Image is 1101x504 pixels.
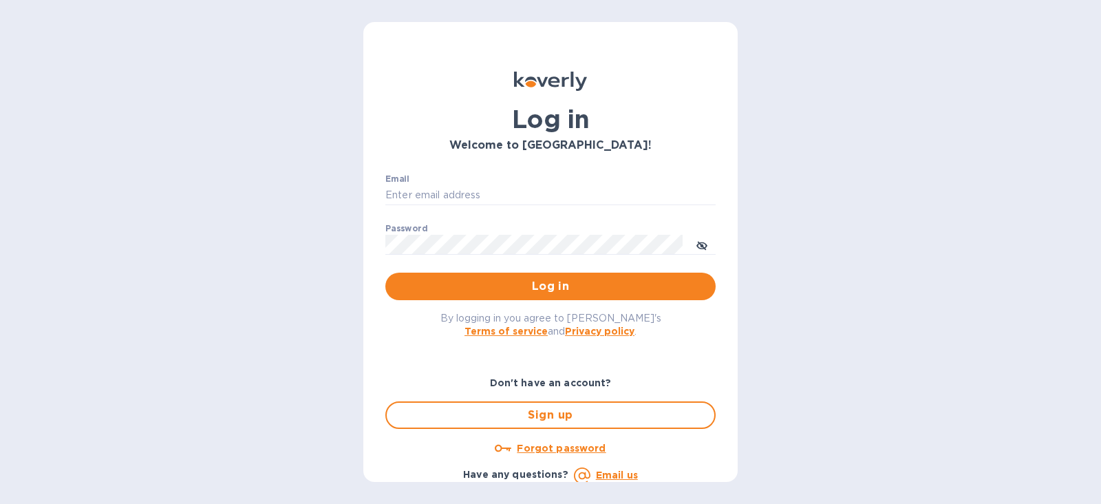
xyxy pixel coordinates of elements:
a: Email us [596,470,638,481]
span: Log in [396,278,705,295]
span: By logging in you agree to [PERSON_NAME]'s and . [440,313,661,337]
a: Terms of service [464,326,548,337]
label: Password [385,224,427,233]
label: Email [385,175,409,183]
img: Koverly [514,72,587,91]
span: Sign up [398,407,703,423]
a: Privacy policy [565,326,634,337]
button: Log in [385,273,716,300]
u: Forgot password [517,443,606,454]
b: Have any questions? [463,469,568,480]
button: toggle password visibility [688,231,716,258]
h3: Welcome to [GEOGRAPHIC_DATA]! [385,139,716,152]
h1: Log in [385,105,716,134]
b: Don't have an account? [490,377,612,388]
input: Enter email address [385,185,716,206]
button: Sign up [385,401,716,429]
